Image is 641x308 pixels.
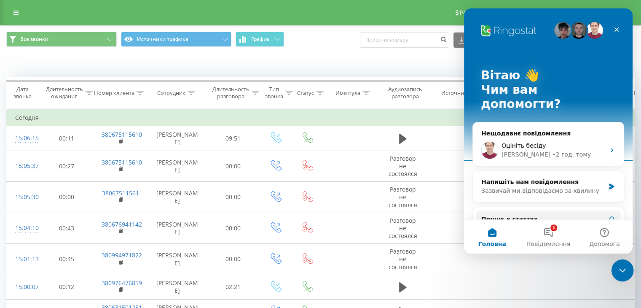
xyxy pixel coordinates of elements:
[102,251,142,259] a: 380994971822
[15,189,32,205] div: 15:05:30
[148,126,207,151] td: [PERSON_NAME]
[6,32,117,47] button: Все звонки
[40,275,93,299] td: 00:12
[148,151,207,182] td: [PERSON_NAME]
[148,213,207,244] td: [PERSON_NAME]
[453,32,499,48] button: Экспорт
[15,158,32,174] div: 15:05:37
[207,151,260,182] td: 00:00
[265,86,283,100] div: Тип звонка
[236,32,284,47] button: График
[385,86,426,100] div: Аудиозапись разговора
[148,244,207,275] td: [PERSON_NAME]
[360,32,449,48] input: Поиск по номеру
[207,126,260,151] td: 09:51
[40,244,93,275] td: 00:45
[148,182,207,213] td: [PERSON_NAME]
[20,36,48,43] span: Все звонки
[297,89,314,97] div: Статус
[611,259,634,282] iframe: Intercom live chat
[40,182,93,213] td: 00:00
[102,158,142,166] a: 380675115610
[335,89,360,97] div: Имя пула
[212,86,249,100] div: Длительность разговора
[15,220,32,236] div: 15:04:10
[102,279,142,287] a: 380976476859
[102,220,142,228] a: 380676941142
[389,185,417,208] span: Разговор не состоялся
[46,86,83,100] div: Длительность ожидания
[15,279,32,295] div: 15:00:07
[441,89,467,97] div: Источник
[389,247,417,270] span: Разговор не состоялся
[148,275,207,299] td: [PERSON_NAME]
[121,32,231,47] button: Источники трафика
[7,86,38,100] div: Дата звонка
[207,275,260,299] td: 02:21
[102,189,139,197] a: 38067511561
[102,130,142,138] a: 380675115610
[94,89,134,97] div: Номер клиента
[15,130,32,146] div: 15:06:15
[40,126,93,151] td: 00:11
[157,89,185,97] div: Сотрудник
[207,244,260,275] td: 00:00
[464,8,633,254] iframe: Intercom live chat
[389,216,417,240] span: Разговор не состоялся
[40,151,93,182] td: 00:27
[207,182,260,213] td: 00:00
[40,213,93,244] td: 00:43
[207,213,260,244] td: 00:00
[15,251,32,267] div: 15:01:13
[459,9,528,16] span: Реферальная программа
[389,154,417,178] span: Разговор не состоялся
[251,36,270,42] span: График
